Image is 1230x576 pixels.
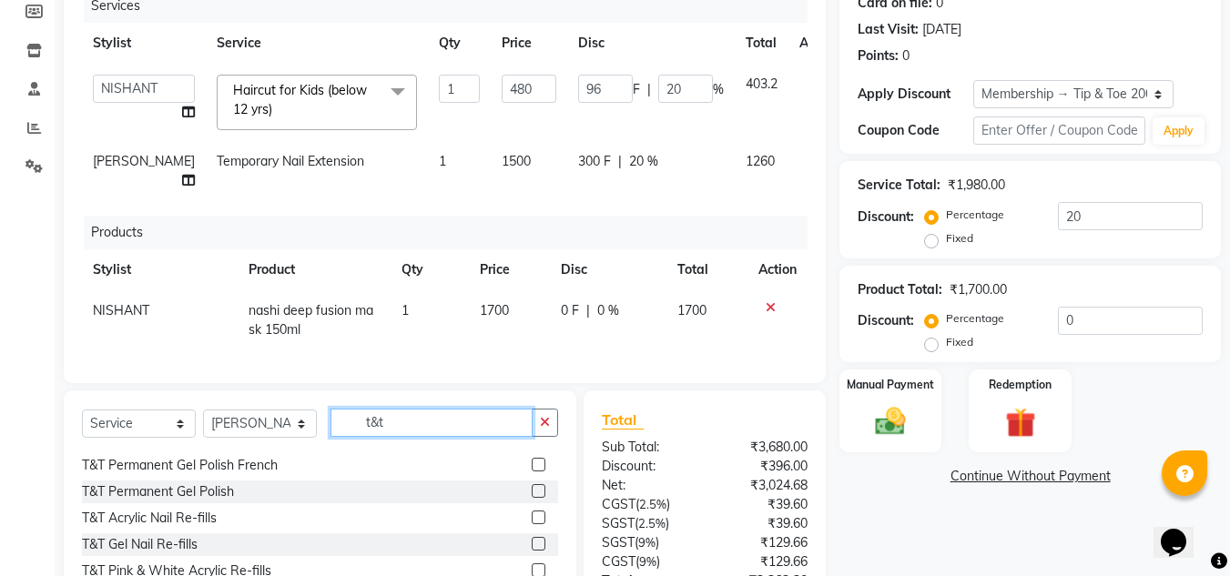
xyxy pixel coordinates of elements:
[567,23,735,64] th: Disc
[647,80,651,99] span: |
[973,116,1145,145] input: Enter Offer / Coupon Code
[602,553,635,570] span: CGST
[950,280,1007,299] div: ₹1,700.00
[588,533,705,552] div: ( )
[439,153,446,169] span: 1
[858,20,919,39] div: Last Visit:
[602,496,635,512] span: CGST
[996,404,1045,441] img: _gift.svg
[550,249,666,290] th: Disc
[638,516,666,531] span: 2.5%
[602,534,635,551] span: SGST
[602,515,635,531] span: SGST
[391,249,470,290] th: Qty
[946,230,973,247] label: Fixed
[588,552,705,571] div: ( )
[588,457,705,476] div: Discount:
[588,476,705,495] div: Net:
[858,311,914,330] div: Discount:
[480,302,509,318] span: 1700
[1154,503,1212,558] iframe: chat widget
[705,552,821,571] div: ₹129.66
[84,216,821,249] div: Products
[858,176,940,195] div: Service Total:
[705,438,821,457] div: ₹3,680.00
[82,535,198,554] div: T&T Gel Nail Re-fills
[618,152,622,171] span: |
[705,533,821,552] div: ₹129.66
[858,280,942,299] div: Product Total:
[206,23,428,64] th: Service
[858,85,972,104] div: Apply Discount
[502,153,531,169] span: 1500
[93,153,195,169] span: [PERSON_NAME]
[666,249,747,290] th: Total
[588,514,705,533] div: ( )
[330,409,533,437] input: Search or Scan
[843,467,1217,486] a: Continue Without Payment
[946,310,1004,327] label: Percentage
[588,438,705,457] div: Sub Total:
[82,509,217,528] div: T&T Acrylic Nail Re-fills
[588,495,705,514] div: ( )
[705,514,821,533] div: ₹39.60
[249,302,373,338] span: nashi deep fusion mask 150ml
[639,554,656,569] span: 9%
[233,82,367,117] span: Haircut for Kids (below 12 yrs)
[948,176,1005,195] div: ₹1,980.00
[713,80,724,99] span: %
[82,482,234,501] div: T&T Permanent Gel Polish
[922,20,961,39] div: [DATE]
[866,404,915,439] img: _cash.svg
[238,249,391,290] th: Product
[586,301,590,320] span: |
[272,101,280,117] a: x
[629,152,658,171] span: 20 %
[858,46,899,66] div: Points:
[82,456,278,475] div: T&T Permanent Gel Polish French
[82,23,206,64] th: Stylist
[902,46,910,66] div: 0
[597,301,619,320] span: 0 %
[705,476,821,495] div: ₹3,024.68
[561,301,579,320] span: 0 F
[705,457,821,476] div: ₹396.00
[469,249,550,290] th: Price
[633,80,640,99] span: F
[746,153,775,169] span: 1260
[946,334,973,350] label: Fixed
[1153,117,1205,145] button: Apply
[858,121,972,140] div: Coupon Code
[602,410,644,429] span: Total
[82,249,238,290] th: Stylist
[788,23,849,64] th: Action
[858,207,914,227] div: Discount:
[747,249,808,290] th: Action
[989,377,1052,393] label: Redemption
[638,535,656,550] span: 9%
[847,377,934,393] label: Manual Payment
[746,76,778,92] span: 403.2
[639,497,666,511] span: 2.5%
[578,152,611,171] span: 300 F
[491,23,567,64] th: Price
[93,302,149,318] span: NISHANT
[735,23,788,64] th: Total
[402,302,409,318] span: 1
[705,495,821,514] div: ₹39.60
[217,153,364,169] span: Temporary Nail Extension
[428,23,491,64] th: Qty
[677,302,706,318] span: 1700
[946,207,1004,223] label: Percentage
